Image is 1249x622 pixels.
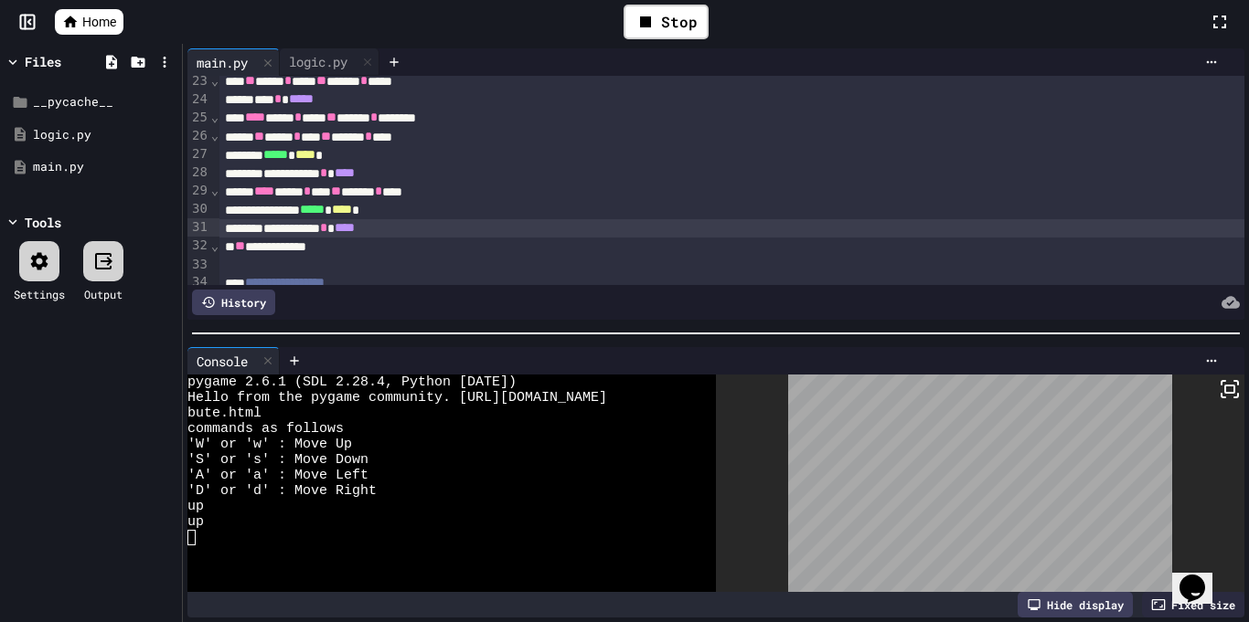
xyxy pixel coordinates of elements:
iframe: chat widget [1172,549,1231,604]
div: Hide display [1018,592,1133,617]
div: Console [187,347,280,374]
div: Files [25,52,61,71]
span: Hello from the pygame community. [URL][DOMAIN_NAME] [187,390,607,406]
div: __pycache__ [33,93,176,111]
div: Tools [25,213,61,232]
span: pygame 2.6.1 (SDL 2.28.4, Python [DATE]) [187,374,517,390]
div: 29 [187,182,210,200]
div: Settings [14,286,65,302]
div: logic.py [280,52,357,71]
div: Output [84,286,123,302]
div: 27 [187,145,210,163]
span: up [187,499,204,514]
span: bute.html [187,406,262,421]
div: Fixed size [1142,592,1244,617]
div: 25 [187,109,210,127]
div: 30 [187,200,210,218]
span: 'D' or 'd' : Move Right [187,483,377,499]
span: Fold line [210,73,219,88]
span: 'S' or 's' : Move Down [187,452,368,468]
div: 23 [187,72,210,90]
div: main.py [187,48,280,76]
div: 31 [187,218,210,237]
div: main.py [187,53,257,72]
span: Fold line [210,128,219,142]
span: 'A' or 'a' : Move Left [187,468,368,483]
div: Stop [624,5,709,39]
div: 33 [187,256,210,274]
span: Fold line [210,110,219,124]
span: Fold line [210,238,219,253]
div: logic.py [33,126,176,144]
div: logic.py [280,48,379,76]
div: 34 [187,273,210,291]
div: main.py [33,158,176,176]
div: 24 [187,90,210,109]
span: up [187,514,204,530]
div: 26 [187,127,210,145]
span: 'W' or 'w' : Move Up [187,437,352,452]
div: 28 [187,163,210,182]
span: Fold line [210,183,219,197]
a: Home [55,9,123,35]
span: commands as follows [187,421,344,437]
div: History [192,290,275,315]
div: 32 [187,237,210,255]
div: Console [187,352,257,371]
span: Home [82,13,116,31]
